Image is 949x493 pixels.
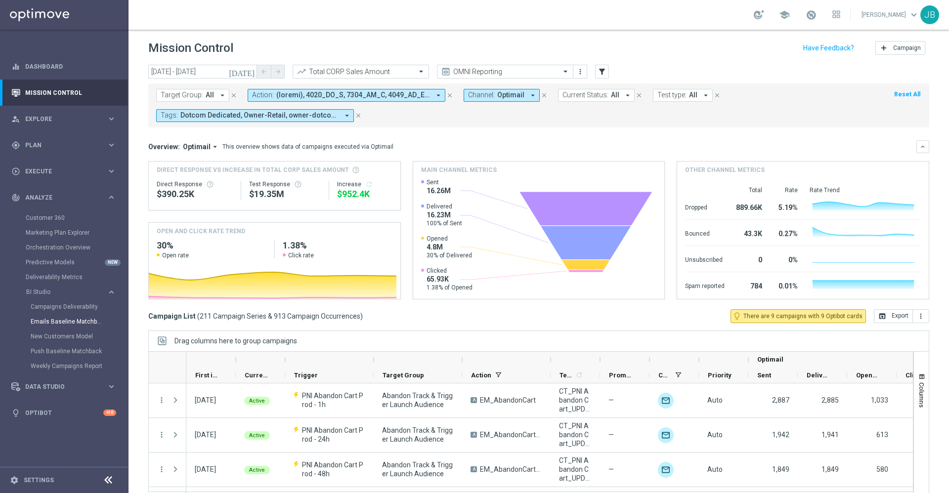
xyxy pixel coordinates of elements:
div: 43.3K [736,225,762,241]
i: close [355,112,362,119]
h2: 1.38% [283,240,392,251]
a: Optibot [25,400,103,426]
i: keyboard_arrow_right [107,193,116,202]
span: keyboard_arrow_down [908,9,919,20]
span: 2,887 [772,396,789,404]
div: Weekly Campaigns Report [31,359,128,373]
button: Target Group: All arrow_drop_down [156,89,229,102]
span: Delivered [427,203,462,210]
button: refresh [365,180,373,188]
span: Tags: [161,111,178,120]
span: Auto [707,431,723,439]
span: Test type: [657,91,687,99]
span: Trigger [294,371,318,379]
span: A [471,432,477,438]
div: Test Response [249,180,321,188]
a: Predictive Models [26,258,103,266]
span: Active [249,398,265,404]
span: 1.38% of Opened [427,284,473,291]
div: Data Studio [11,382,107,391]
colored-tag: Active [244,396,270,405]
span: school [779,9,790,20]
a: Dashboard [25,53,116,80]
div: Orchestration Overview [26,240,128,255]
i: more_vert [157,396,166,405]
span: Optimail [757,356,783,363]
a: Settings [24,477,54,483]
div: $952,400 [337,188,392,200]
i: track_changes [11,193,20,202]
i: more_vert [157,465,166,474]
span: All [611,91,619,99]
button: gps_fixed Plan keyboard_arrow_right [11,141,117,149]
a: Campaigns Deliverability [31,303,103,311]
span: Plan [25,142,107,148]
i: lightbulb [11,409,20,417]
button: arrow_forward [271,65,285,79]
div: Emails Baseline Matchback [31,314,128,329]
span: Sent [757,371,771,379]
i: person_search [11,115,20,123]
div: track_changes Analyze keyboard_arrow_right [11,194,117,202]
button: Test type: All arrow_drop_down [653,89,713,102]
input: Have Feedback? [803,44,854,51]
i: gps_fixed [11,141,20,150]
button: more_vert [913,309,929,323]
i: arrow_forward [274,68,281,75]
i: add [880,44,888,52]
span: 65.93K [427,275,473,284]
button: Mission Control [11,89,117,97]
i: play_circle_outline [11,167,20,176]
i: trending_up [297,67,306,77]
i: arrow_drop_down [211,142,219,151]
button: arrow_back [257,65,271,79]
span: ) [360,312,363,321]
h1: Mission Control [148,41,233,55]
button: close [713,90,722,101]
span: Action: [252,91,274,99]
h2: 30% [157,240,266,251]
button: Data Studio keyboard_arrow_right [11,383,117,391]
span: Campaign [893,44,921,51]
span: Priority [708,371,732,379]
a: New Customers Model [31,332,103,340]
i: lightbulb_outline [733,312,741,321]
div: NEW [105,259,121,266]
span: Active [249,432,265,439]
button: Current Status: All arrow_drop_down [558,89,635,102]
div: BI Studio [26,289,107,295]
i: close [446,92,453,99]
i: more_vert [576,68,584,76]
i: more_vert [157,430,166,439]
h4: OPEN AND CLICK RATE TREND [157,227,245,236]
button: Optimail arrow_drop_down [180,142,222,151]
i: keyboard_arrow_right [107,288,116,297]
div: 784 [736,277,762,293]
span: All [689,91,697,99]
div: BI Studio [26,285,128,373]
button: close [354,110,363,121]
span: — [608,430,614,439]
h4: Other channel metrics [685,165,765,174]
button: lightbulb_outline There are 9 campaigns with 9 Optibot cards [731,309,866,323]
div: 0.01% [774,277,798,293]
div: +10 [103,410,116,416]
span: Channel: [468,91,495,99]
span: Explore [25,116,107,122]
i: keyboard_arrow_right [107,166,116,176]
i: close [636,92,643,99]
span: Optimail [183,142,211,151]
img: Optimail [658,393,674,409]
span: PNI Abandon Cart Prod - 1h [302,391,365,409]
span: — [608,465,614,474]
button: keyboard_arrow_down [916,140,929,153]
button: person_search Explore keyboard_arrow_right [11,115,117,123]
a: Customer 360 [26,214,103,222]
colored-tag: Active [244,430,270,440]
span: 613 [876,431,888,439]
input: Select date range [148,65,257,79]
div: 0.27% [774,225,798,241]
button: lightbulb Optibot +10 [11,409,117,417]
